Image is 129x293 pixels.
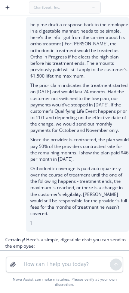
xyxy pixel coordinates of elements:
[30,82,129,133] p: The prior claim indicates the treatment started on [DATE] and would last 24 months. Had the custo...
[30,165,129,217] p: Orthodontic coverage is paid auto quarterly over the course of treatment until the one of the fol...
[30,220,129,226] p: ]
[5,236,128,249] p: Certainly! Here’s a simple, digestible draft you can send to the employee:
[6,277,123,287] div: Nova Assist can make mistakes. Please verify at your own discretion.
[30,136,129,162] p: Since the provider is contracted, the plan would pay 50% of the providers contracted rate for the...
[30,21,129,79] p: help me draft a response back to the employee in a digestable manner; needs to be simple. here's ...
[1,1,13,13] button: Create a new chat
